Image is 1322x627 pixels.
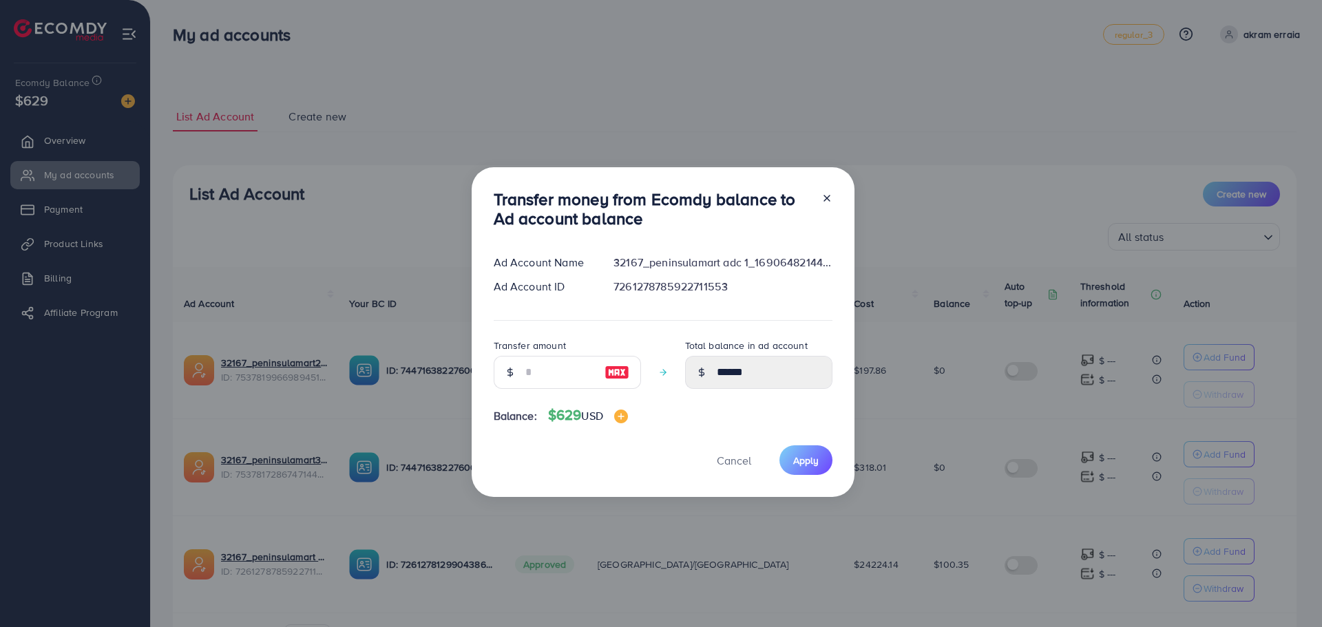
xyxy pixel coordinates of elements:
[494,408,537,424] span: Balance:
[548,407,628,424] h4: $629
[483,279,603,295] div: Ad Account ID
[793,454,819,467] span: Apply
[602,255,843,270] div: 32167_peninsulamart adc 1_1690648214482
[717,453,751,468] span: Cancel
[605,364,629,381] img: image
[614,410,628,423] img: image
[494,339,566,352] label: Transfer amount
[779,445,832,475] button: Apply
[685,339,808,352] label: Total balance in ad account
[700,445,768,475] button: Cancel
[602,279,843,295] div: 7261278785922711553
[494,189,810,229] h3: Transfer money from Ecomdy balance to Ad account balance
[581,408,602,423] span: USD
[483,255,603,270] div: Ad Account Name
